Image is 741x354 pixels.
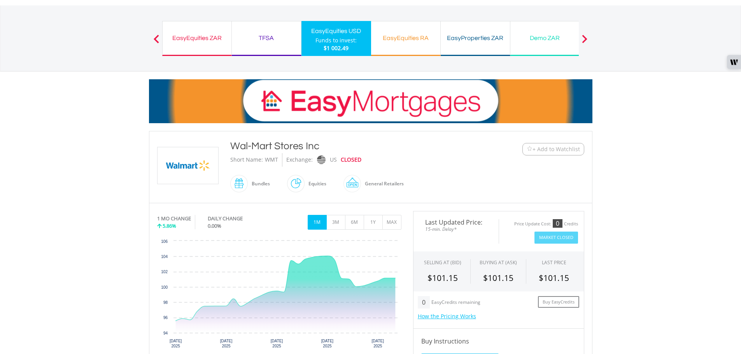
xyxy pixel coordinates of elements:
[514,221,551,227] div: Price Update Cost:
[533,145,580,153] span: + Add to Watchlist
[382,215,401,230] button: MAX
[286,153,313,167] div: Exchange:
[371,339,384,348] text: [DATE] 2025
[542,259,566,266] div: LAST PRICE
[161,255,168,259] text: 104
[534,232,578,244] button: Market Closed
[149,79,592,123] img: EasyMortage Promotion Banner
[321,339,333,348] text: [DATE] 2025
[230,139,475,153] div: Wal-Mart Stores Inc
[149,38,164,46] button: Previous
[527,146,533,152] img: Watchlist
[163,300,168,305] text: 98
[326,215,345,230] button: 3M
[163,222,176,229] span: 5.86%
[270,339,283,348] text: [DATE] 2025
[421,337,576,346] h4: Buy Instructions
[419,225,493,233] span: 15-min. Delay*
[418,312,476,320] a: How the Pricing Works
[305,174,326,193] div: Equities
[538,296,579,308] a: Buy EasyCredits
[208,222,221,229] span: 0.00%
[169,339,182,348] text: [DATE] 2025
[306,26,366,37] div: EasyEquities USD
[167,33,227,44] div: EasyEquities ZAR
[161,285,168,289] text: 100
[161,239,168,244] text: 106
[157,237,401,354] svg: Interactive chart
[330,153,337,167] div: US
[577,38,592,46] button: Next
[539,272,569,283] span: $101.15
[315,37,357,44] div: Funds to invest:
[230,153,263,167] div: Short Name:
[483,272,513,283] span: $101.15
[376,33,436,44] div: EasyEquities RA
[564,221,578,227] div: Credits
[424,259,461,266] div: SELLING AT (BID)
[159,147,217,184] img: EQU.US.WMT.png
[161,270,168,274] text: 102
[418,296,430,309] div: 0
[163,331,168,335] text: 94
[236,33,296,44] div: TFSA
[157,237,401,354] div: Chart. Highcharts interactive chart.
[248,174,270,193] div: Bundles
[364,215,383,230] button: 1Y
[308,215,327,230] button: 1M
[208,215,269,222] div: DAILY CHANGE
[480,259,517,266] span: BUYING AT (ASK)
[553,219,562,228] div: 0
[431,300,480,306] div: EasyCredits remaining
[361,174,404,193] div: General Retailers
[317,155,325,164] img: nasdaq.png
[445,33,505,44] div: EasyProperties ZAR
[220,339,232,348] text: [DATE] 2025
[163,316,168,320] text: 96
[427,272,458,283] span: $101.15
[522,143,584,155] button: Watchlist + Add to Watchlist
[265,153,278,167] div: WMT
[341,153,361,167] div: CLOSED
[324,44,349,52] span: $1 002.49
[345,215,364,230] button: 6M
[157,215,191,222] div: 1 MO CHANGE
[419,219,493,225] span: Last Updated Price:
[515,33,575,44] div: Demo ZAR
